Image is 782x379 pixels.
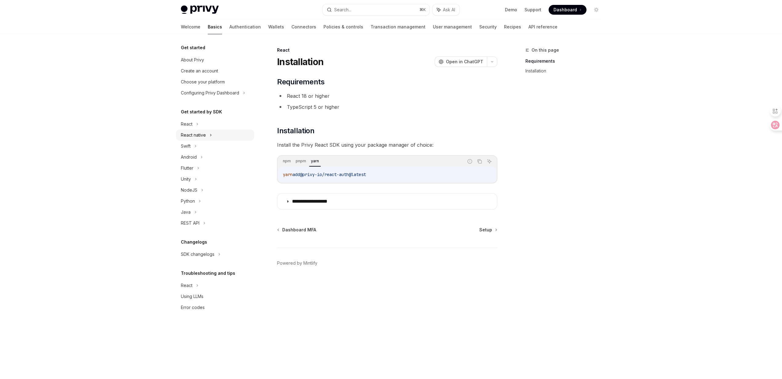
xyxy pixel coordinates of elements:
div: React [181,120,192,128]
a: Connectors [291,20,316,34]
div: Python [181,197,195,205]
a: Using LLMs [176,291,254,302]
button: Ask AI [433,4,459,15]
a: Installation [525,66,606,76]
button: Ask AI [485,157,493,165]
h5: Get started by SDK [181,108,222,116]
span: @privy-io/react-auth@latest [300,172,366,177]
img: light logo [181,6,219,14]
h1: Installation [277,56,323,67]
div: pnpm [294,157,308,165]
div: SDK changelogs [181,251,214,258]
div: Android [181,153,197,161]
span: Open in ChatGPT [446,59,483,65]
h5: Troubleshooting and tips [181,270,235,277]
span: Ask AI [443,7,455,13]
div: Flutter [181,164,193,172]
a: API reference [528,20,557,34]
div: Error codes [181,304,205,311]
a: Requirements [525,56,606,66]
div: REST API [181,219,199,227]
div: Search... [334,6,351,13]
li: React 18 or higher [277,92,497,100]
a: Welcome [181,20,200,34]
a: Dashboard [549,5,586,15]
div: Java [181,208,191,216]
a: Basics [208,20,222,34]
span: ⌘ K [419,7,426,12]
button: Copy the contents from the code block [476,157,484,165]
a: Wallets [268,20,284,34]
div: Swift [181,142,191,150]
div: Configuring Privy Dashboard [181,89,239,97]
span: Requirements [277,77,324,87]
div: About Privy [181,56,204,64]
span: On this page [532,46,559,54]
a: Policies & controls [323,20,363,34]
div: Choose your platform [181,78,225,86]
a: Powered by Mintlify [277,260,317,266]
div: Unity [181,175,191,183]
span: yarn [283,172,293,177]
span: Installation [277,126,314,136]
div: Using LLMs [181,293,203,300]
li: TypeScript 5 or higher [277,103,497,111]
div: NodeJS [181,186,197,194]
a: Dashboard MFA [278,227,316,233]
a: Security [479,20,497,34]
a: User management [433,20,472,34]
span: Setup [479,227,492,233]
span: add [293,172,300,177]
a: Authentication [229,20,261,34]
a: About Privy [176,54,254,65]
a: Choose your platform [176,76,254,87]
div: React [277,47,497,53]
div: React native [181,131,206,139]
button: Search...⌘K [323,4,429,15]
button: Toggle dark mode [591,5,601,15]
a: Demo [505,7,517,13]
a: Setup [479,227,497,233]
a: Create an account [176,65,254,76]
div: yarn [309,157,321,165]
span: Dashboard MFA [282,227,316,233]
button: Open in ChatGPT [435,57,487,67]
span: Install the Privy React SDK using your package manager of choice: [277,141,497,149]
h5: Changelogs [181,238,207,246]
a: Support [524,7,541,13]
a: Error codes [176,302,254,313]
div: React [181,282,192,289]
div: npm [281,157,293,165]
button: Report incorrect code [466,157,474,165]
span: Dashboard [554,7,577,13]
a: Recipes [504,20,521,34]
div: Create an account [181,67,218,75]
a: Transaction management [371,20,426,34]
h5: Get started [181,44,205,51]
